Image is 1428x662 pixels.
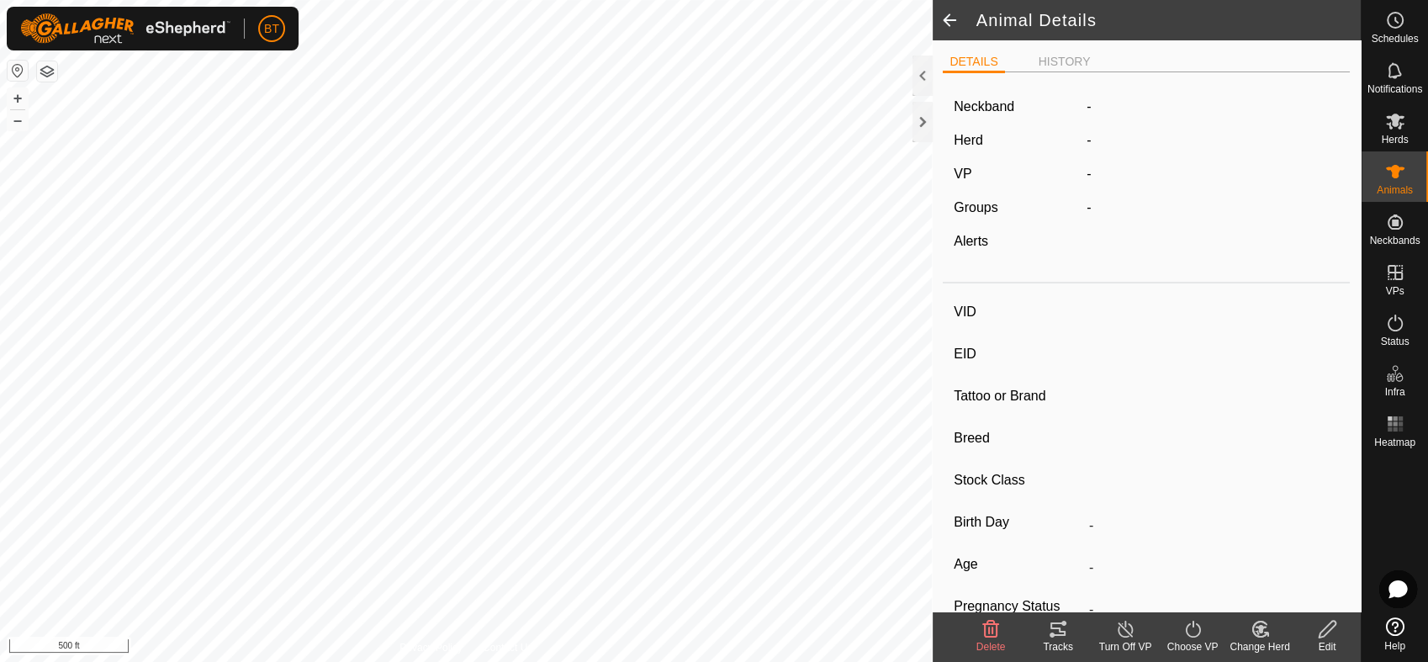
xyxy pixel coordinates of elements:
div: - [1080,198,1346,218]
label: Tattoo or Brand [954,385,1082,407]
span: Notifications [1367,84,1422,94]
button: – [8,110,28,130]
li: DETAILS [943,53,1004,73]
span: - [1087,133,1091,147]
label: Pregnancy Status [954,596,1082,617]
a: Privacy Policy [399,640,463,655]
div: Turn Off VP [1092,639,1159,654]
a: Contact Us [483,640,532,655]
span: Heatmap [1374,437,1415,448]
span: Schedules [1371,34,1418,44]
label: - [1087,97,1091,117]
span: Neckbands [1369,236,1420,246]
span: Help [1384,641,1405,651]
span: Infra [1384,387,1404,397]
button: + [8,88,28,109]
li: HISTORY [1032,53,1097,71]
span: Animals [1377,185,1413,195]
div: Change Herd [1226,639,1293,654]
label: Neckband [954,97,1014,117]
div: Tracks [1024,639,1092,654]
label: VID [954,301,1082,323]
label: Age [954,553,1082,575]
div: Edit [1293,639,1361,654]
label: VP [954,167,971,181]
h2: Animal Details [976,10,1361,30]
button: Reset Map [8,61,28,81]
label: EID [954,343,1082,365]
span: Status [1380,336,1409,347]
label: Breed [954,427,1082,449]
a: Help [1362,611,1428,658]
app-display-virtual-paddock-transition: - [1087,167,1091,181]
div: Choose VP [1159,639,1226,654]
span: BT [264,20,279,38]
label: Groups [954,200,997,214]
button: Map Layers [37,61,57,82]
span: Delete [976,641,1006,653]
label: Herd [954,133,983,147]
span: Herds [1381,135,1408,145]
label: Stock Class [954,469,1082,491]
span: VPs [1385,286,1404,296]
img: Gallagher Logo [20,13,230,44]
label: Alerts [954,234,988,248]
label: Birth Day [954,511,1082,533]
